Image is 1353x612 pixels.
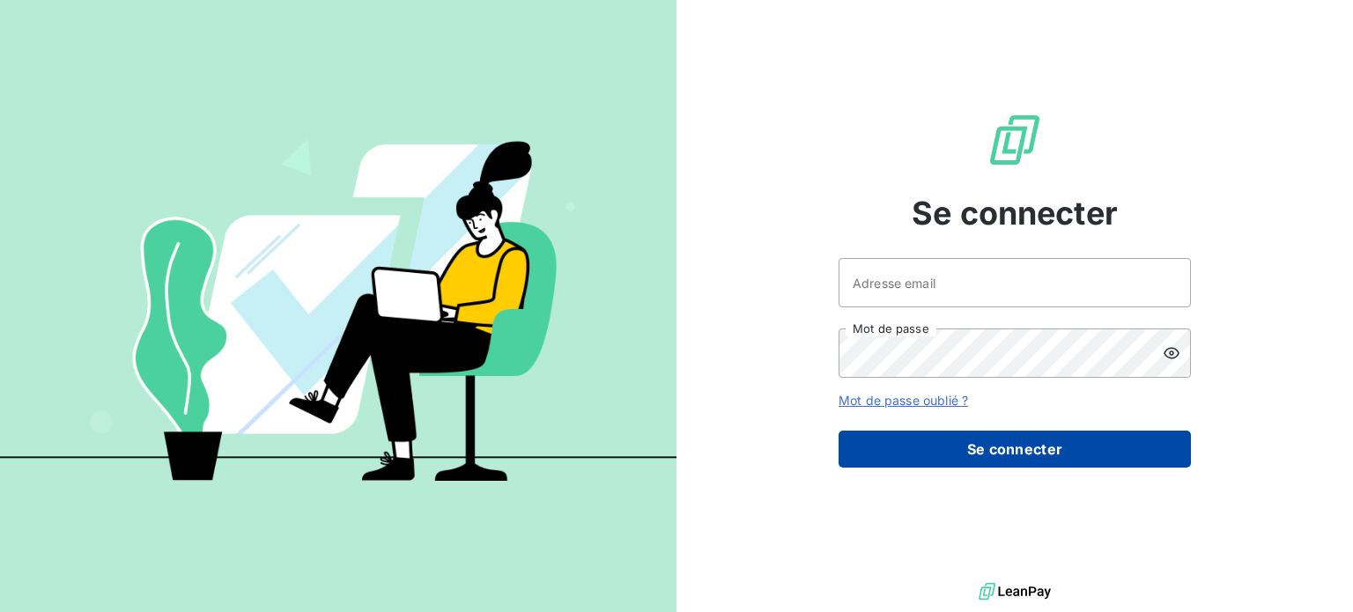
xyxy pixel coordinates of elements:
img: logo [979,579,1051,605]
img: Logo LeanPay [987,112,1043,168]
a: Mot de passe oublié ? [839,393,968,408]
span: Se connecter [912,189,1118,237]
input: placeholder [839,258,1191,307]
button: Se connecter [839,431,1191,468]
